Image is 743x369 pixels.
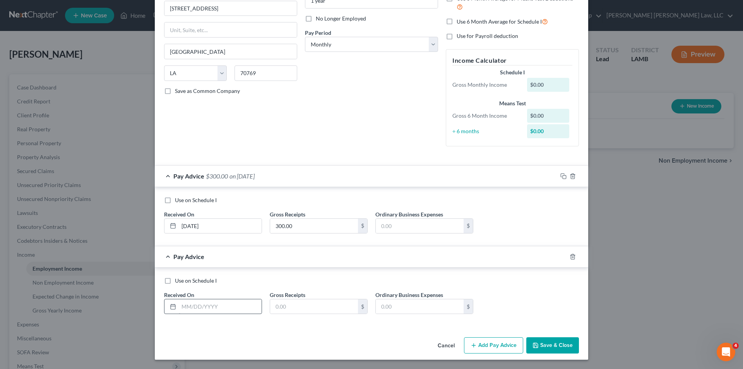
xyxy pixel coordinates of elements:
h5: Income Calculator [452,56,572,65]
input: 0.00 [270,219,358,233]
input: MM/DD/YYYY [179,299,262,314]
label: Gross Receipts [270,291,305,299]
span: Pay Advice [173,253,204,260]
input: Enter address... [164,1,297,16]
span: Save as Common Company [175,88,240,94]
div: $0.00 [527,78,570,92]
div: Gross Monthly Income [449,81,523,89]
div: $ [358,219,367,233]
label: Ordinary Business Expenses [375,210,443,218]
span: No Longer Employed [316,15,366,22]
div: $ [464,219,473,233]
span: Received On [164,211,194,218]
span: $300.00 [206,172,228,180]
div: $ [464,299,473,314]
div: ÷ 6 months [449,127,523,135]
span: Use on Schedule I [175,277,217,284]
button: Add Pay Advice [464,337,523,354]
span: Use for Payroll deduction [457,33,518,39]
span: Use 6 Month Average for Schedule I [457,18,542,25]
div: $0.00 [527,109,570,123]
button: Save & Close [526,337,579,354]
div: $ [358,299,367,314]
iframe: Intercom live chat [717,343,735,361]
button: Cancel [431,338,461,354]
div: Means Test [452,100,572,107]
span: 4 [733,343,739,349]
span: Pay Period [305,29,331,36]
label: Ordinary Business Expenses [375,291,443,299]
input: MM/DD/YYYY [179,219,262,233]
input: Unit, Suite, etc... [164,22,297,37]
div: Gross 6 Month Income [449,112,523,120]
div: $0.00 [527,124,570,138]
span: on [DATE] [229,172,255,180]
input: Enter city... [164,44,297,59]
input: 0.00 [376,219,464,233]
span: Received On [164,292,194,298]
label: Gross Receipts [270,210,305,218]
input: 0.00 [270,299,358,314]
span: Use on Schedule I [175,197,217,203]
input: Enter zip... [235,65,297,81]
div: Schedule I [452,69,572,76]
input: 0.00 [376,299,464,314]
span: Pay Advice [173,172,204,180]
